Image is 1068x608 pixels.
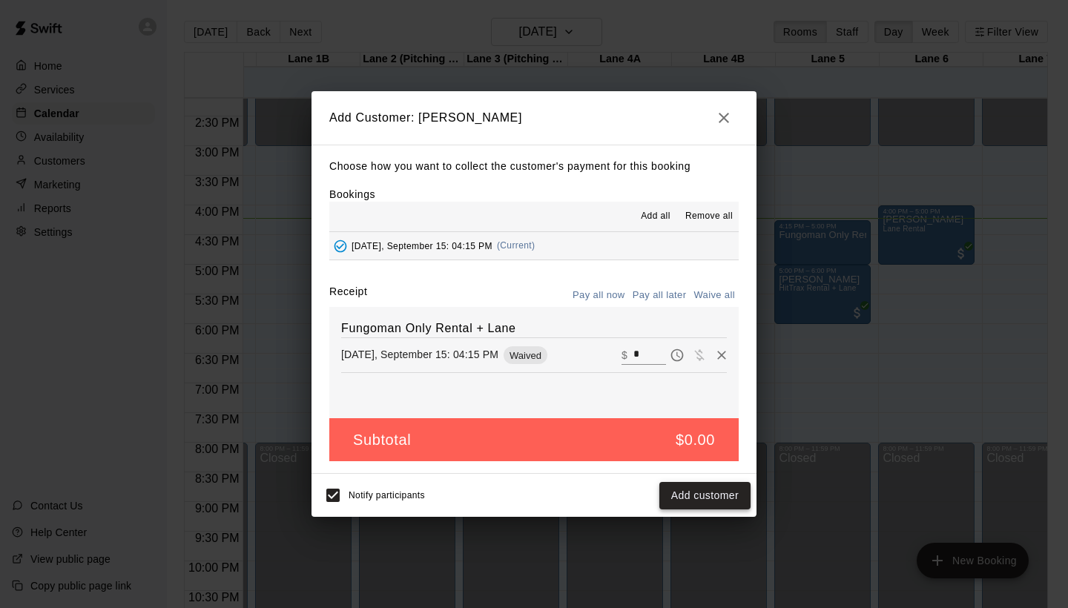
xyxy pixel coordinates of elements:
span: (Current) [497,240,535,251]
p: Choose how you want to collect the customer's payment for this booking [329,157,739,176]
button: Pay all later [629,284,690,307]
button: Add customer [659,482,751,509]
label: Receipt [329,284,367,307]
button: Remove [711,344,733,366]
span: Remove all [685,209,733,224]
button: Remove all [679,205,739,228]
button: Pay all now [569,284,629,307]
button: Waive all [690,284,739,307]
span: Notify participants [349,491,425,501]
span: Waive payment [688,348,711,360]
button: Added - Collect Payment [329,235,352,257]
span: Waived [504,350,547,361]
h5: $0.00 [676,430,715,450]
button: Added - Collect Payment[DATE], September 15: 04:15 PM(Current) [329,232,739,260]
h2: Add Customer: [PERSON_NAME] [311,91,756,145]
span: Pay later [666,348,688,360]
h5: Subtotal [353,430,411,450]
span: [DATE], September 15: 04:15 PM [352,240,492,251]
label: Bookings [329,188,375,200]
p: [DATE], September 15: 04:15 PM [341,347,498,362]
p: $ [622,348,627,363]
h6: Fungoman Only Rental + Lane [341,319,727,338]
button: Add all [632,205,679,228]
span: Add all [641,209,670,224]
